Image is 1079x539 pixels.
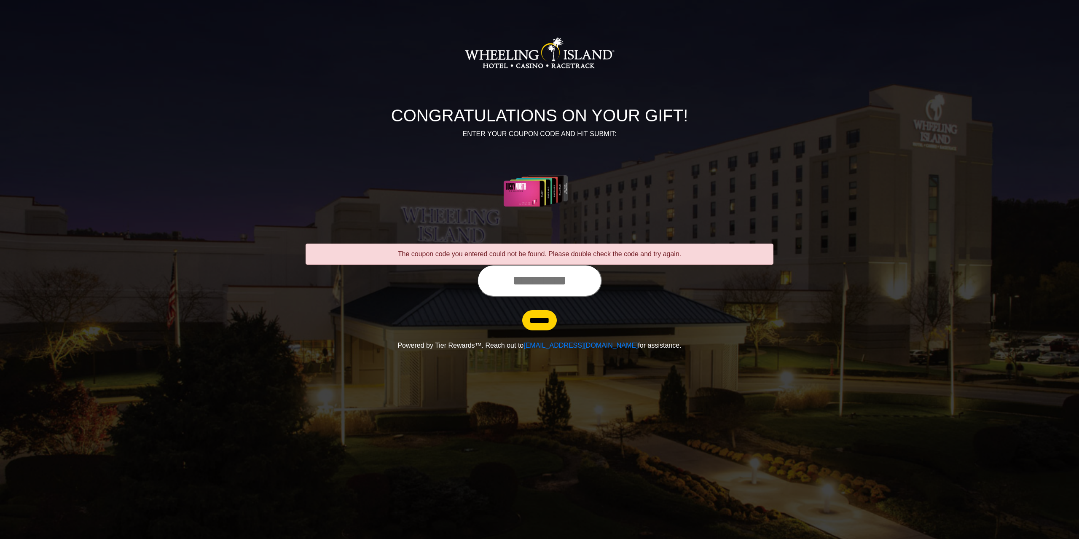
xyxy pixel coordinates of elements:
[523,342,638,349] a: [EMAIL_ADDRESS][DOMAIN_NAME]
[306,129,773,139] p: ENTER YOUR COUPON CODE AND HIT SUBMIT:
[306,105,773,126] h1: CONGRATULATIONS ON YOUR GIFT!
[464,11,615,95] img: Logo
[306,244,773,265] div: The coupon code you entered could not be found. Please double check the code and try again.
[483,149,596,233] img: Center Image
[397,342,681,349] span: Powered by Tier Rewards™. Reach out to for assistance.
